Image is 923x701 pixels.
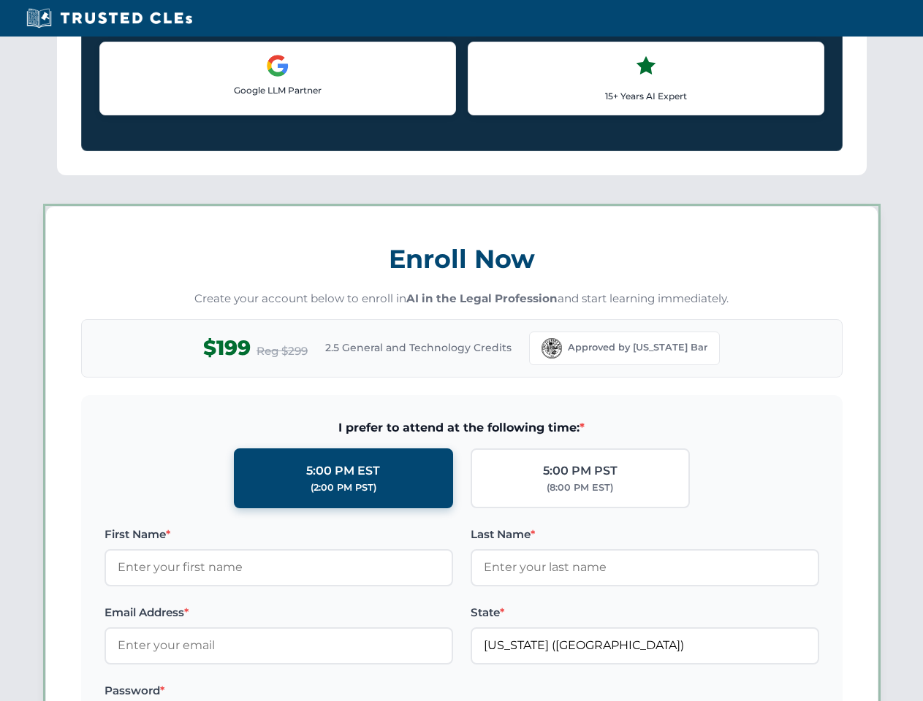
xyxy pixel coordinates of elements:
div: (2:00 PM PST) [311,480,376,495]
div: 5:00 PM PST [543,461,618,480]
span: Approved by [US_STATE] Bar [568,340,707,355]
input: Enter your email [105,627,453,664]
p: Create your account below to enroll in and start learning immediately. [81,291,843,307]
span: I prefer to attend at the following time: [105,418,819,437]
p: 15+ Years AI Expert [480,89,812,103]
img: Google [266,54,289,77]
label: First Name [105,526,453,543]
label: Last Name [471,526,819,543]
label: State [471,604,819,621]
span: 2.5 General and Technology Credits [325,340,512,356]
span: Reg $299 [257,342,308,360]
input: Florida (FL) [471,627,819,664]
input: Enter your first name [105,549,453,586]
label: Password [105,682,453,700]
p: Google LLM Partner [112,83,444,97]
div: (8:00 PM EST) [547,480,613,495]
img: Trusted CLEs [22,7,197,29]
div: 5:00 PM EST [306,461,380,480]
label: Email Address [105,604,453,621]
input: Enter your last name [471,549,819,586]
h3: Enroll Now [81,236,843,282]
strong: AI in the Legal Profession [406,291,558,305]
span: $199 [203,332,251,364]
img: Florida Bar [542,338,562,359]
